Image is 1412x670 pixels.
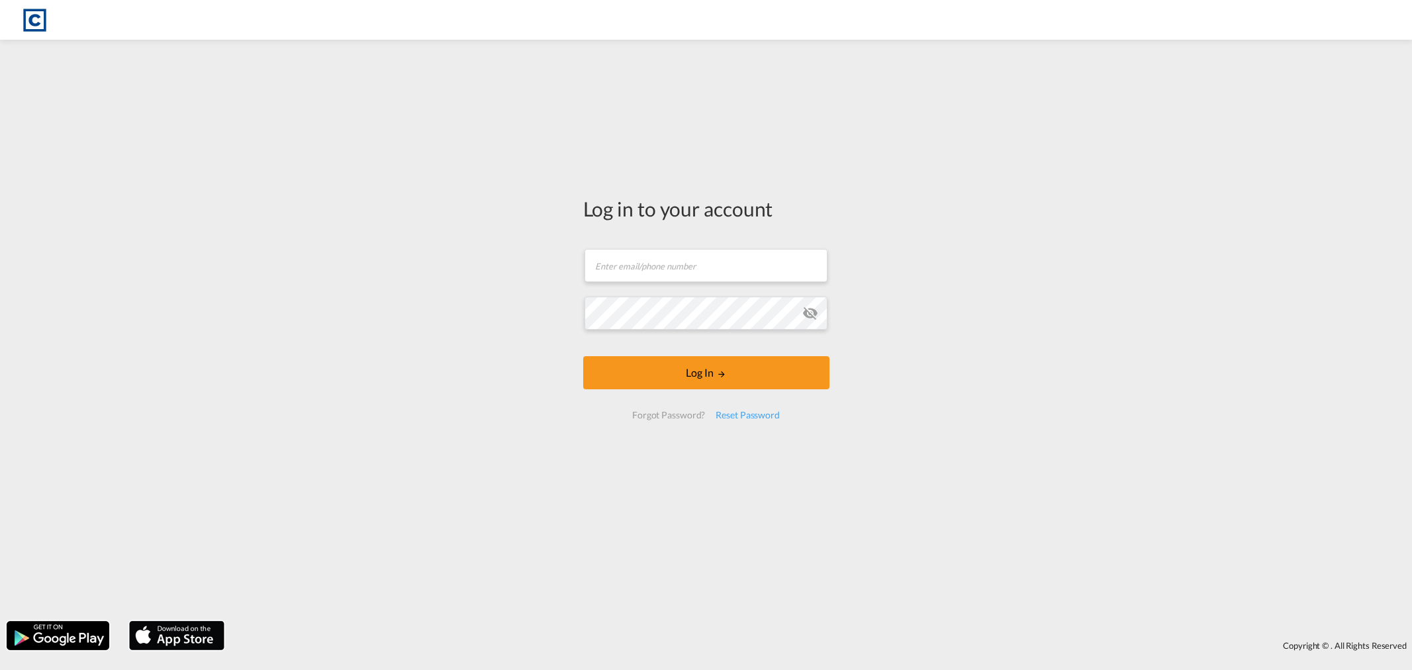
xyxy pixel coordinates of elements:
[583,195,829,222] div: Log in to your account
[710,403,785,427] div: Reset Password
[5,620,111,651] img: google.png
[585,249,827,282] input: Enter email/phone number
[231,634,1412,657] div: Copyright © . All Rights Reserved
[802,305,818,321] md-icon: icon-eye-off
[128,620,226,651] img: apple.png
[583,356,829,389] button: LOGIN
[20,5,50,35] img: 1fdb9190129311efbfaf67cbb4249bed.jpeg
[627,403,710,427] div: Forgot Password?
